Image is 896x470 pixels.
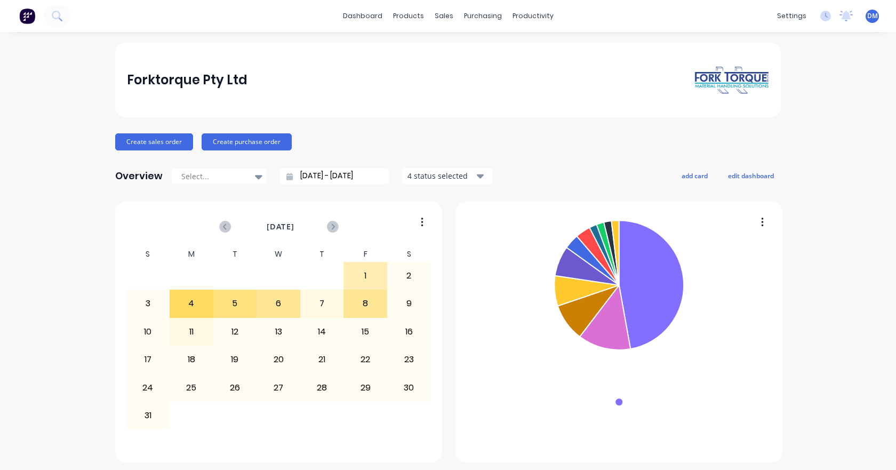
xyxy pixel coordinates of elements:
div: 31 [127,402,170,429]
div: 24 [127,374,170,401]
div: 16 [388,318,430,345]
div: 9 [388,290,430,317]
img: Factory [19,8,35,24]
div: 27 [257,374,300,401]
div: S [387,246,431,262]
button: add card [675,169,715,182]
div: 25 [170,374,213,401]
div: 29 [344,374,387,401]
button: edit dashboard [721,169,781,182]
a: dashboard [338,8,388,24]
div: 13 [257,318,300,345]
div: T [300,246,344,262]
button: Create purchase order [202,133,292,150]
div: 18 [170,346,213,373]
button: Create sales order [115,133,193,150]
div: 8 [344,290,387,317]
div: 10 [127,318,170,345]
div: 11 [170,318,213,345]
button: 4 status selected [402,168,492,184]
img: Forktorque Pty Ltd [694,66,769,95]
div: 22 [344,346,387,373]
div: Forktorque Pty Ltd [127,69,247,91]
div: M [170,246,213,262]
div: 19 [214,346,257,373]
div: 4 [170,290,213,317]
div: 3 [127,290,170,317]
div: 23 [388,346,430,373]
div: settings [772,8,812,24]
div: 2 [388,262,430,289]
div: 17 [127,346,170,373]
div: 7 [301,290,343,317]
div: T [213,246,257,262]
div: 28 [301,374,343,401]
div: 30 [388,374,430,401]
div: 21 [301,346,343,373]
div: F [343,246,387,262]
span: DM [867,11,878,21]
div: 6 [257,290,300,317]
div: sales [429,8,459,24]
div: 5 [214,290,257,317]
div: Overview [115,165,163,187]
div: purchasing [459,8,507,24]
div: S [126,246,170,262]
div: 15 [344,318,387,345]
div: 26 [214,374,257,401]
div: W [257,246,300,262]
div: 4 status selected [407,170,475,181]
span: [DATE] [267,221,294,233]
div: products [388,8,429,24]
div: 14 [301,318,343,345]
div: productivity [507,8,559,24]
div: 20 [257,346,300,373]
div: 1 [344,262,387,289]
div: 12 [214,318,257,345]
